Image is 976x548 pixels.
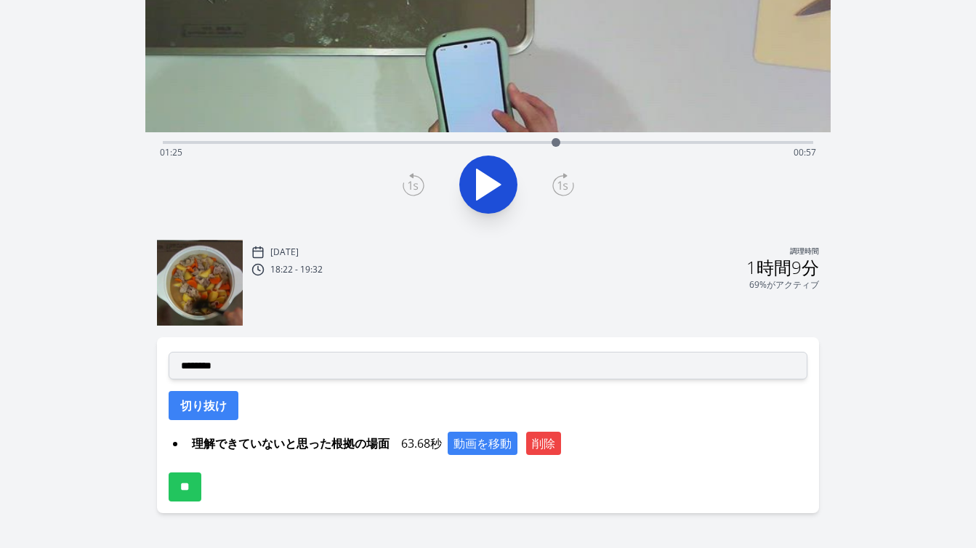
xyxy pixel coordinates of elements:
[192,435,390,451] font: 理解できていないと思った根拠の場面
[401,435,442,451] font: 63.68秒
[157,240,243,326] img: 250918092343_thumb.jpeg
[790,246,819,256] font: 調理時間
[746,255,819,279] font: 1時間9分
[453,435,512,451] font: 動画を移動
[526,432,561,455] button: 削除
[749,278,819,291] font: 69%がアクティブ
[180,398,227,414] font: 切り抜け
[270,246,299,258] font: [DATE]
[532,435,555,451] font: 削除
[160,146,182,158] font: 01:25
[794,146,816,158] font: 00:57
[270,263,323,275] font: 18:22 - 19:32
[169,391,238,420] button: 切り抜け
[448,432,517,455] button: 動画を移動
